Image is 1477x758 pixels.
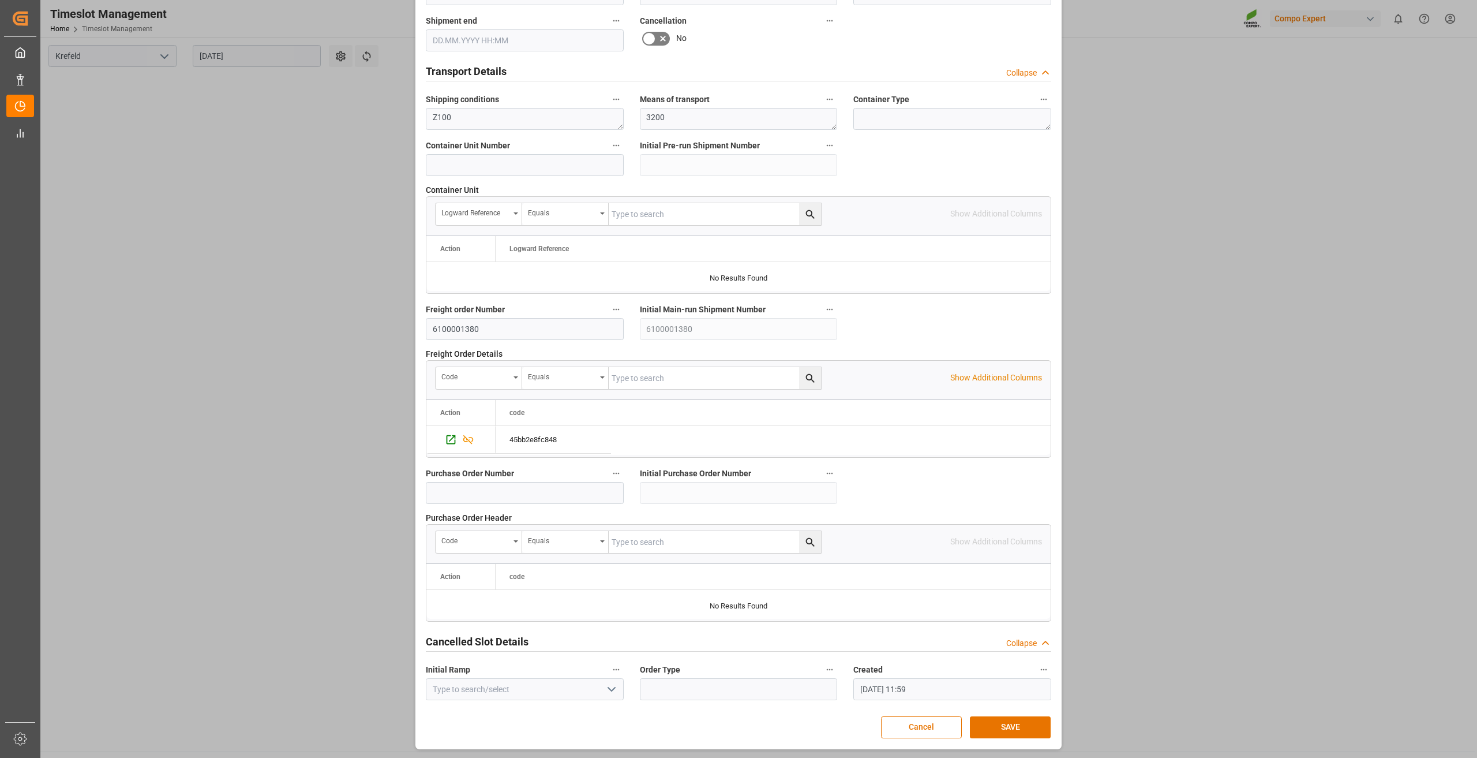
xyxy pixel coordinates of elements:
[509,245,569,253] span: Logward Reference
[609,302,624,317] button: Freight order Number
[436,203,522,225] button: open menu
[528,205,596,218] div: Equals
[640,15,687,27] span: Cancellation
[426,108,624,130] textarea: Z100
[440,409,460,417] div: Action
[426,94,499,106] span: Shipping conditions
[609,531,821,553] input: Type to search
[822,92,837,107] button: Means of transport
[509,573,524,581] span: code
[440,573,460,581] div: Action
[426,29,624,51] input: DD.MM.YYYY HH:MM
[609,367,821,389] input: Type to search
[496,426,611,454] div: Press SPACE to select this row.
[640,108,838,130] textarea: 3200
[426,184,479,196] span: Container Unit
[853,664,883,676] span: Created
[426,468,514,480] span: Purchase Order Number
[609,203,821,225] input: Type to search
[426,348,503,360] span: Freight Order Details
[640,94,710,106] span: Means of transport
[799,367,821,389] button: search button
[440,245,460,253] div: Action
[441,533,509,546] div: code
[522,367,609,389] button: open menu
[950,372,1042,384] p: Show Additional Columns
[822,466,837,481] button: Initial Purchase Order Number
[609,92,624,107] button: Shipping conditions
[1036,662,1051,677] button: Created
[609,13,624,28] button: Shipment end
[609,466,624,481] button: Purchase Order Number
[853,94,909,106] span: Container Type
[426,15,477,27] span: Shipment end
[426,140,510,152] span: Container Unit Number
[528,369,596,382] div: Equals
[822,302,837,317] button: Initial Main-run Shipment Number
[609,662,624,677] button: Initial Ramp
[640,468,751,480] span: Initial Purchase Order Number
[426,678,624,700] input: Type to search/select
[1006,67,1037,79] div: Collapse
[676,32,687,44] span: No
[528,533,596,546] div: Equals
[441,205,509,218] div: Logward Reference
[426,304,505,316] span: Freight order Number
[609,138,624,153] button: Container Unit Number
[881,716,962,738] button: Cancel
[426,634,528,649] h2: Cancelled Slot Details
[509,409,524,417] span: code
[970,716,1051,738] button: SAVE
[426,426,496,454] div: Press SPACE to select this row.
[426,664,470,676] span: Initial Ramp
[1006,637,1037,649] div: Collapse
[436,531,522,553] button: open menu
[522,531,609,553] button: open menu
[822,662,837,677] button: Order Type
[822,13,837,28] button: Cancellation
[496,426,611,453] div: 45bb2e8fc848
[853,678,1051,700] input: DD.MM.YYYY HH:MM
[640,664,680,676] span: Order Type
[426,512,512,524] span: Purchase Order Header
[640,304,766,316] span: Initial Main-run Shipment Number
[822,138,837,153] button: Initial Pre-run Shipment Number
[426,64,507,79] h2: Transport Details
[522,203,609,225] button: open menu
[1036,92,1051,107] button: Container Type
[799,203,821,225] button: search button
[602,681,619,699] button: open menu
[799,531,821,553] button: search button
[441,369,509,382] div: code
[640,140,760,152] span: Initial Pre-run Shipment Number
[436,367,522,389] button: open menu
